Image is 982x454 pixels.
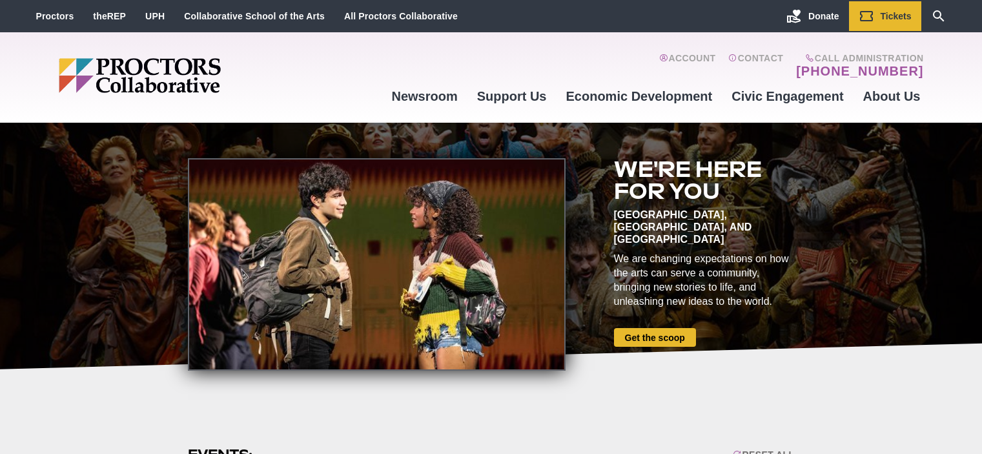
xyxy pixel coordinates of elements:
[344,11,458,21] a: All Proctors Collaborative
[728,53,783,79] a: Contact
[614,328,696,347] a: Get the scoop
[881,11,912,21] span: Tickets
[59,58,320,93] img: Proctors logo
[921,1,956,31] a: Search
[722,79,853,114] a: Civic Engagement
[808,11,839,21] span: Donate
[854,79,930,114] a: About Us
[467,79,557,114] a: Support Us
[614,252,795,309] div: We are changing expectations on how the arts can serve a community, bringing new stories to life,...
[849,1,921,31] a: Tickets
[36,11,74,21] a: Proctors
[93,11,126,21] a: theREP
[184,11,325,21] a: Collaborative School of the Arts
[557,79,722,114] a: Economic Development
[382,79,467,114] a: Newsroom
[792,53,923,63] span: Call Administration
[614,209,795,245] div: [GEOGRAPHIC_DATA], [GEOGRAPHIC_DATA], and [GEOGRAPHIC_DATA]
[145,11,165,21] a: UPH
[659,53,715,79] a: Account
[777,1,848,31] a: Donate
[796,63,923,79] a: [PHONE_NUMBER]
[614,158,795,202] h2: We're here for you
